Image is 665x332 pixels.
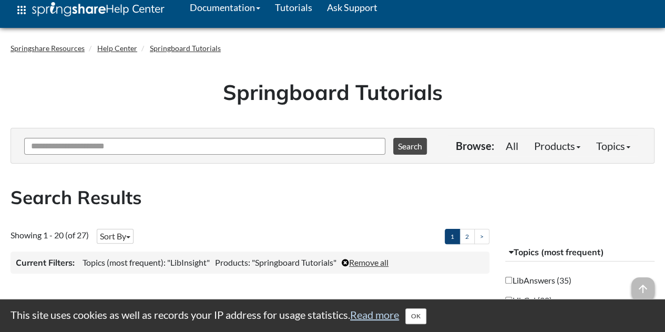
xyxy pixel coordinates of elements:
a: Remove all [342,257,388,267]
button: Search [393,138,427,155]
a: All [498,135,526,156]
a: 1 [445,229,460,244]
img: Springshare [32,2,106,16]
p: Browse: [456,138,494,153]
input: LibCal (28) [505,297,512,304]
a: Help Center [97,44,137,53]
a: Springshare Resources [11,44,85,53]
h1: Springboard Tutorials [18,77,647,107]
span: "LibInsight" [167,257,210,267]
ul: Pagination of search results [445,229,489,244]
a: 2 [459,229,475,244]
span: Products: [215,257,250,267]
span: apps [15,4,28,16]
a: Read more [350,308,399,321]
a: Topics [588,135,638,156]
button: Sort By [97,229,134,244]
label: LibCal (28) [505,295,551,306]
a: Springboard Tutorials [150,44,221,53]
a: Products [526,135,588,156]
button: Topics (most frequent) [505,243,654,262]
a: arrow_upward [631,278,654,291]
span: Topics (most frequent): [83,257,166,267]
input: LibAnswers (35) [505,277,512,284]
label: LibAnswers (35) [505,275,571,286]
button: Close [405,308,426,324]
span: Help Center [106,2,165,15]
h3: Current Filters [16,257,75,268]
h2: Search Results [11,185,654,210]
span: "Springboard Tutorials" [252,257,336,267]
a: > [474,229,489,244]
span: arrow_upward [631,277,654,300]
span: Showing 1 - 20 (of 27) [11,230,89,240]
